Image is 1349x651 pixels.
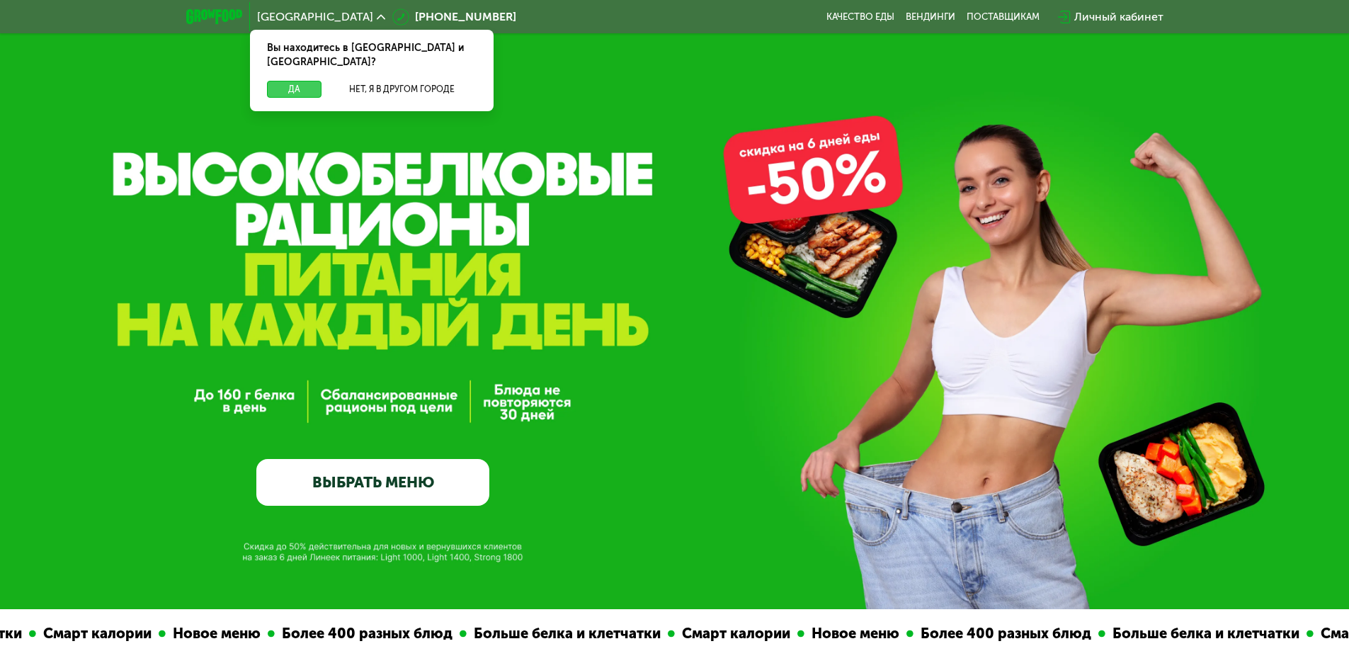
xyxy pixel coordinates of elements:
[1074,9,1163,26] div: Личный кабинет
[164,623,266,645] div: Новое меню
[267,81,321,98] button: Да
[257,11,373,23] span: [GEOGRAPHIC_DATA]
[34,623,156,645] div: Смарт калории
[826,11,894,23] a: Качество еды
[906,11,955,23] a: Вендинги
[465,623,666,645] div: Больше белка и клетчатки
[327,81,477,98] button: Нет, я в другом городе
[392,9,516,26] a: [PHONE_NUMBER]
[1103,623,1304,645] div: Больше белка и клетчатки
[967,11,1040,23] div: поставщикам
[802,623,904,645] div: Новое меню
[673,623,795,645] div: Смарт калории
[256,459,489,506] a: ВЫБРАТЬ МЕНЮ
[273,623,457,645] div: Более 400 разных блюд
[911,623,1096,645] div: Более 400 разных блюд
[250,30,494,81] div: Вы находитесь в [GEOGRAPHIC_DATA] и [GEOGRAPHIC_DATA]?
